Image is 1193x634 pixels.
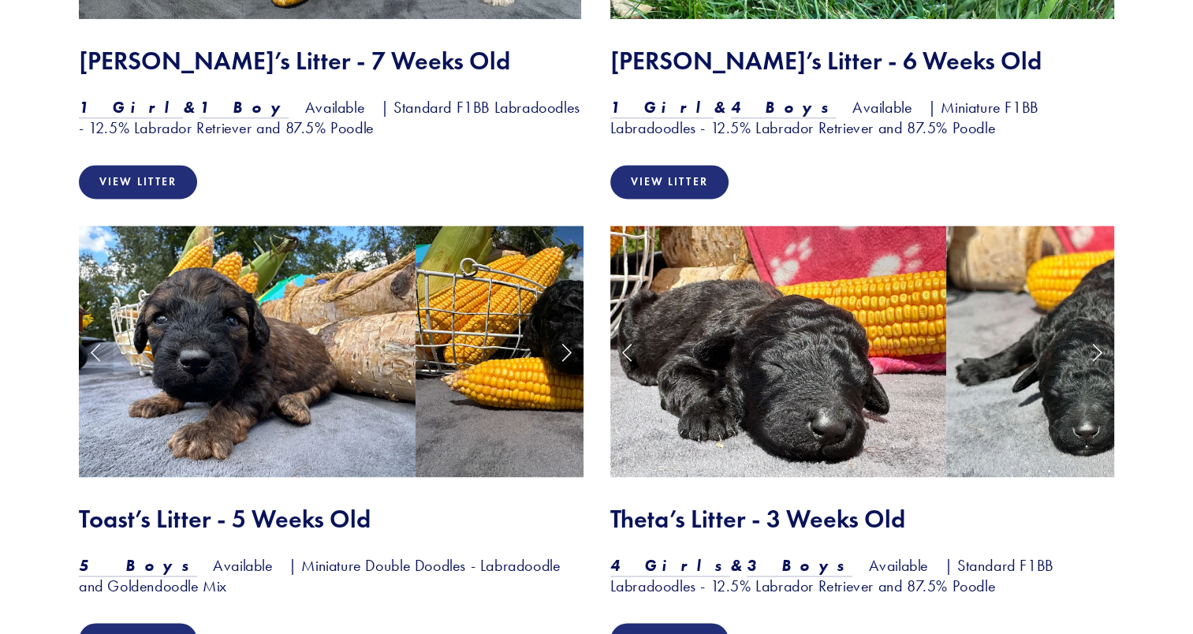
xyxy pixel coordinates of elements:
[731,98,837,118] a: 4 Boys
[79,98,183,117] em: 1 Girl
[79,556,197,575] em: 5 Boys
[79,504,583,534] h2: Toast’s Litter - 5 Weeks Old
[610,226,947,478] img: Lulu 1.jpg
[610,165,729,199] a: View Litter
[183,98,200,117] em: &
[610,98,714,117] em: 1 Girl
[610,556,730,576] a: 4 Girls
[731,98,837,117] em: 4 Boys
[549,328,583,375] a: Next Slide
[79,328,114,375] a: Previous Slide
[1079,328,1114,375] a: Next Slide
[79,556,197,576] a: 5 Boys
[610,328,645,375] a: Previous Slide
[79,98,183,118] a: 1 Girl
[610,97,1115,138] h3: Available | Miniature F1BB Labradoodles - 12.5% Labrador Retriever and 87.5% Poodle
[79,165,197,199] a: View Litter
[416,226,752,478] img: Johnny 3.jpg
[79,226,416,478] img: Waylon 2.jpg
[79,97,583,138] h3: Available | Standard F1BB Labradoodles - 12.5% Labrador Retriever and 87.5% Poodle
[730,556,747,575] em: &
[610,556,730,575] em: 4 Girls
[610,46,1115,76] h2: [PERSON_NAME]’s Litter - 6 Weeks Old
[199,98,289,118] a: 1 Boy
[610,504,1115,534] h2: Theta’s Litter - 3 Weeks Old
[747,556,852,575] em: 3 Boys
[610,98,714,118] a: 1 Girl
[714,98,731,117] em: &
[747,556,852,576] a: 3 Boys
[79,46,583,76] h2: [PERSON_NAME]’s Litter - 7 Weeks Old
[199,98,289,117] em: 1 Boy
[610,555,1115,596] h3: Available | Standard F1BB Labradoodles - 12.5% Labrador Retriever and 87.5% Poodle
[79,555,583,596] h3: Available | Miniature Double Doodles - Labradoodle and Goldendoodle Mix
